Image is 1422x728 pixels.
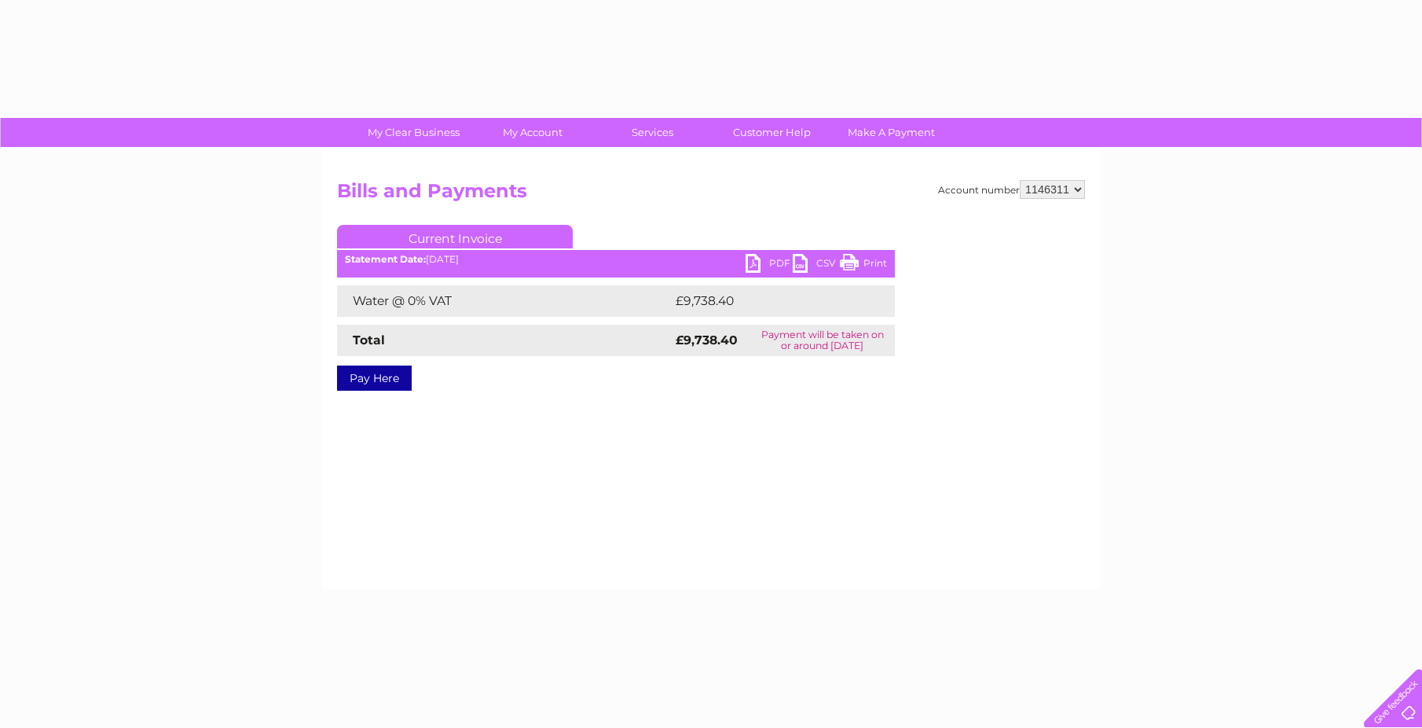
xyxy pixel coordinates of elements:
div: Account number [938,180,1085,199]
td: Payment will be taken on or around [DATE] [749,325,895,356]
td: Water @ 0% VAT [337,285,672,317]
a: My Clear Business [349,118,478,147]
strong: Total [353,333,385,347]
b: Statement Date: [345,253,426,265]
h2: Bills and Payments [337,180,1085,210]
a: Make A Payment [826,118,956,147]
td: £9,738.40 [672,285,871,317]
strong: £9,738.40 [676,333,738,347]
a: My Account [468,118,598,147]
div: [DATE] [337,254,895,265]
a: Services [588,118,717,147]
a: Pay Here [337,366,412,391]
a: Print [840,254,887,277]
a: Current Invoice [337,225,573,248]
a: CSV [793,254,840,277]
a: PDF [746,254,793,277]
a: Customer Help [707,118,837,147]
